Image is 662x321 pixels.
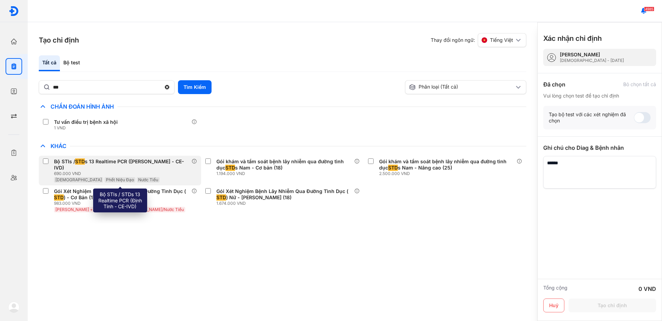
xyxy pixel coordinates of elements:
[543,80,565,89] div: Đã chọn
[54,201,191,206] div: 983.000 VND
[490,37,513,43] span: Tiếng Việt
[638,285,656,293] div: 0 VND
[54,171,191,176] div: 690.000 VND
[106,177,134,182] span: Phết Niệu Đạo
[47,143,70,149] span: Khác
[569,299,656,312] button: Tạo chỉ định
[543,93,656,99] div: Vui lòng chọn test để tạo chỉ định
[47,103,117,110] span: Chẩn Đoán Hình Ảnh
[55,207,184,212] span: [PERSON_NAME] + [PERSON_NAME]/[PERSON_NAME]/Nước Tiểu
[9,6,19,16] img: logo
[54,194,64,201] span: STD
[225,165,235,171] span: STD
[60,55,83,71] div: Bộ test
[8,302,19,313] img: logo
[623,81,656,88] div: Bỏ chọn tất cả
[543,34,602,43] h3: Xác nhận chỉ định
[560,52,624,58] div: [PERSON_NAME]
[388,165,398,171] span: STD
[54,158,189,171] div: Bộ STIs / s 13 Realtime PCR ([PERSON_NAME] - CE-IVD)
[543,285,567,293] div: Tổng cộng
[54,125,120,131] div: 1 VND
[39,55,60,71] div: Tất cả
[216,194,226,201] span: STD
[216,188,351,201] div: Gói Xét Nghiệm Bệnh Lây Nhiễm Qua Đường Tình Dục ( ) Nữ - [PERSON_NAME] (18)
[379,158,514,171] div: Gói khám và tầm soát bệnh lây nhiễm qua đường tình dục s Nam - Nâng cao (25)
[560,58,624,63] div: [DEMOGRAPHIC_DATA] - [DATE]
[549,111,634,124] div: Tạo bộ test với các xét nghiệm đã chọn
[55,177,102,182] span: [DEMOGRAPHIC_DATA]
[39,35,79,45] h3: Tạo chỉ định
[379,171,517,176] div: 2.500.000 VND
[54,188,189,201] div: Gói Xét Nghiệm Bệnh Lây Nhiễm Qua Đường Tình Dục ( ) - Cơ Bản (17)
[216,158,351,171] div: Gói khám và tầm soát bệnh lây nhiễm qua đường tình dục s Nam - Cơ bản (18)
[431,33,526,47] div: Thay đổi ngôn ngữ:
[543,144,656,152] div: Ghi chú cho Diag & Bệnh nhân
[644,7,654,11] span: 4985
[138,177,158,182] span: Nước Tiểu
[409,84,514,91] div: Phân loại (Tất cả)
[178,80,212,94] button: Tìm Kiếm
[216,171,354,176] div: 1.194.000 VND
[216,201,354,206] div: 1.674.000 VND
[54,119,118,125] div: Tư vấn điều trị bệnh xã hội
[543,299,564,312] button: Huỷ
[75,158,85,165] span: STD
